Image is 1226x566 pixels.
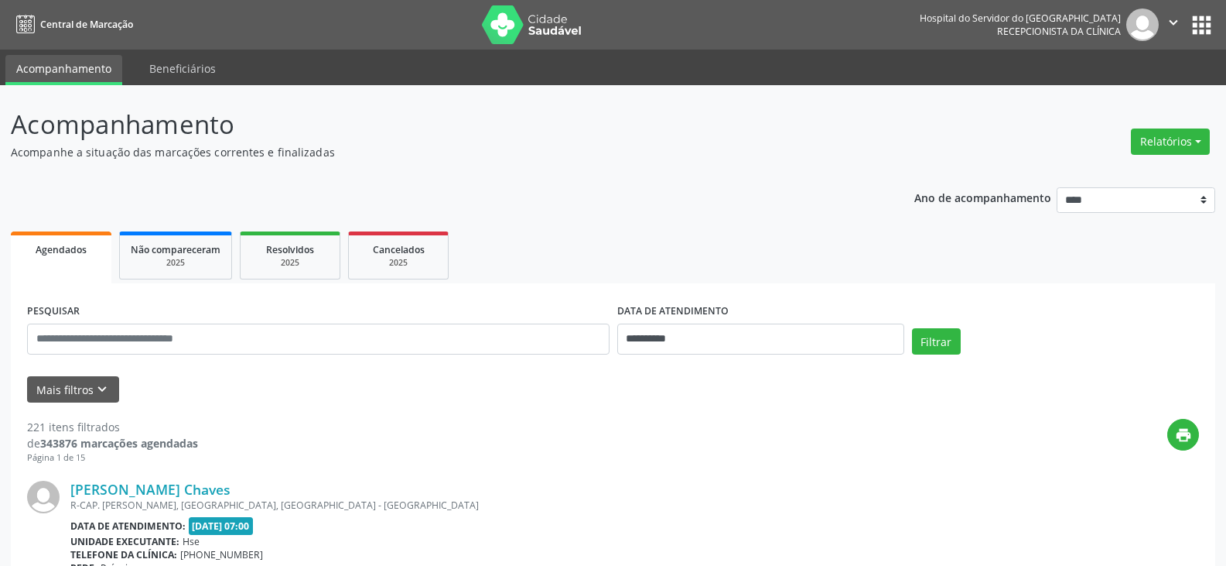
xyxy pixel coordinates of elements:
[27,300,80,324] label: PESQUISAR
[70,499,967,512] div: R-CAP. [PERSON_NAME], [GEOGRAPHIC_DATA], [GEOGRAPHIC_DATA] - [GEOGRAPHIC_DATA]
[997,25,1121,38] span: Recepcionista da clínica
[11,144,854,160] p: Acompanhe a situação das marcações correntes e finalizadas
[920,12,1121,25] div: Hospital do Servidor do [GEOGRAPHIC_DATA]
[94,381,111,398] i: keyboard_arrow_down
[266,243,314,256] span: Resolvidos
[131,257,220,269] div: 2025
[70,520,186,533] b: Data de atendimento:
[912,328,961,355] button: Filtrar
[1131,129,1210,155] button: Relatórios
[1126,9,1159,41] img: img
[36,243,87,256] span: Agendados
[27,451,198,465] div: Página 1 de 15
[40,18,133,31] span: Central de Marcação
[1159,9,1188,41] button: 
[27,376,119,403] button: Mais filtroskeyboard_arrow_down
[138,55,227,82] a: Beneficiários
[914,187,1051,207] p: Ano de acompanhamento
[360,257,437,269] div: 2025
[27,419,198,435] div: 221 itens filtrados
[183,535,200,548] span: Hse
[1165,14,1182,31] i: 
[70,535,179,548] b: Unidade executante:
[131,243,220,256] span: Não compareceram
[70,548,177,561] b: Telefone da clínica:
[40,436,198,451] strong: 343876 marcações agendadas
[180,548,263,561] span: [PHONE_NUMBER]
[11,105,854,144] p: Acompanhamento
[251,257,329,269] div: 2025
[27,481,60,513] img: img
[617,300,729,324] label: DATA DE ATENDIMENTO
[1175,427,1192,444] i: print
[70,481,231,498] a: [PERSON_NAME] Chaves
[5,55,122,85] a: Acompanhamento
[1167,419,1199,451] button: print
[189,517,254,535] span: [DATE] 07:00
[373,243,425,256] span: Cancelados
[1188,12,1215,39] button: apps
[27,435,198,451] div: de
[11,12,133,37] a: Central de Marcação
